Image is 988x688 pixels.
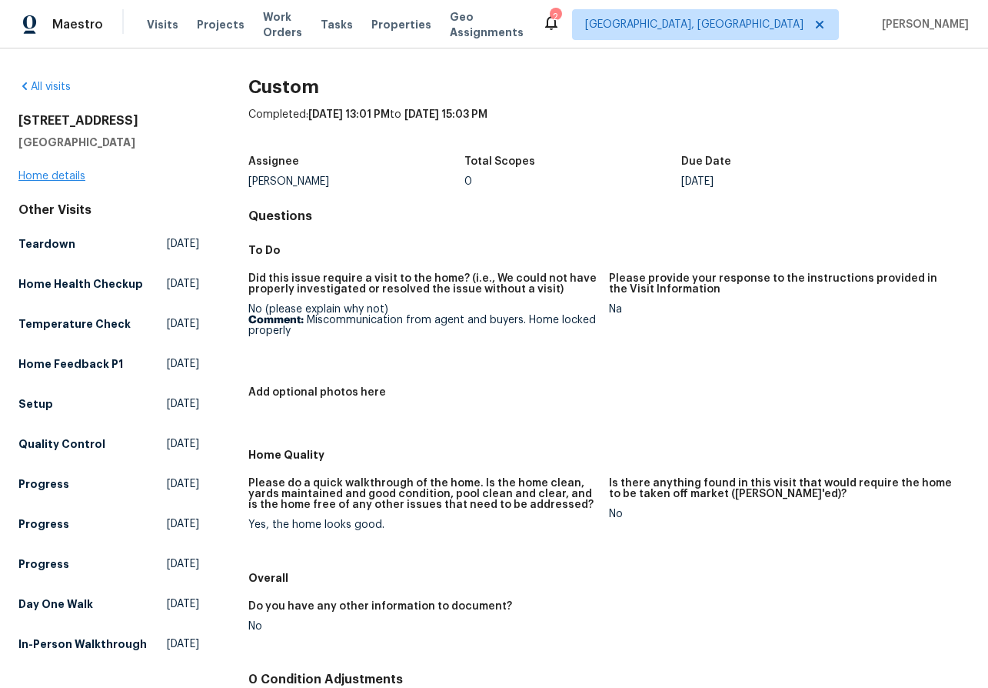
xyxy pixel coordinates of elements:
b: Comment: [248,315,304,326]
span: [DATE] [167,636,199,652]
h5: Day One Walk [18,596,93,612]
span: Tasks [321,19,353,30]
h5: Overall [248,570,970,586]
span: [DATE] [167,476,199,492]
div: No [609,509,957,519]
span: [DATE] [167,276,199,292]
a: Setup[DATE] [18,390,199,418]
div: No (please explain why not) [248,304,597,336]
h2: [STREET_ADDRESS] [18,113,199,129]
a: Day One Walk[DATE] [18,590,199,618]
span: Properties [371,17,431,32]
span: [DATE] [167,316,199,332]
div: No [248,621,597,632]
a: In-Person Walkthrough[DATE] [18,630,199,658]
h5: Quality Control [18,436,105,452]
span: [DATE] [167,236,199,252]
span: [DATE] [167,436,199,452]
h5: Please provide your response to the instructions provided in the Visit Information [609,273,957,295]
span: Maestro [52,17,103,32]
span: [DATE] 13:01 PM [308,109,390,120]
h4: 0 Condition Adjustments [248,672,970,687]
h5: Home Health Checkup [18,276,143,292]
h5: Assignee [248,156,299,167]
a: Progress[DATE] [18,510,199,538]
div: [PERSON_NAME] [248,176,465,187]
span: [DATE] [167,356,199,372]
span: Geo Assignments [450,9,524,40]
h5: To Do [248,242,970,258]
h2: Custom [248,79,970,95]
span: Visits [147,17,178,32]
h5: Teardown [18,236,75,252]
h5: Setup [18,396,53,412]
h5: Progress [18,556,69,572]
span: [PERSON_NAME] [876,17,969,32]
span: Work Orders [263,9,302,40]
span: [DATE] 15:03 PM [404,109,487,120]
h5: Home Quality [248,447,970,463]
span: Projects [197,17,245,32]
div: 2 [550,9,561,25]
h5: Do you have any other information to document? [248,601,512,612]
a: Progress[DATE] [18,550,199,578]
h4: Questions [248,209,970,224]
a: Quality Control[DATE] [18,430,199,458]
span: [DATE] [167,556,199,572]
span: [DATE] [167,596,199,612]
h5: Is there anything found in this visit that would require the home to be taken off market ([PERSON... [609,478,957,499]
h5: Progress [18,516,69,532]
div: [DATE] [681,176,898,187]
p: Miscommunication from agent and buyers. Home locked properly [248,315,597,336]
div: Other Visits [18,202,199,218]
h5: Please do a quick walkthrough of the home. Is the home clean, yards maintained and good condition... [248,478,597,510]
h5: Add optional photos here [248,387,386,398]
span: [GEOGRAPHIC_DATA], [GEOGRAPHIC_DATA] [585,17,803,32]
h5: In-Person Walkthrough [18,636,147,652]
h5: Total Scopes [464,156,535,167]
a: Progress[DATE] [18,470,199,498]
a: Home Health Checkup[DATE] [18,270,199,298]
h5: Home Feedback P1 [18,356,123,372]
div: Na [609,304,957,315]
a: Temperature Check[DATE] [18,310,199,338]
span: [DATE] [167,516,199,532]
a: Teardown[DATE] [18,230,199,258]
a: Home Feedback P1[DATE] [18,350,199,378]
span: [DATE] [167,396,199,412]
h5: Progress [18,476,69,492]
h5: [GEOGRAPHIC_DATA] [18,135,199,150]
h5: Due Date [681,156,731,167]
a: Home details [18,171,85,182]
div: Completed: to [248,107,970,147]
div: Yes, the home looks good. [248,519,597,530]
div: 0 [464,176,681,187]
a: All visits [18,82,71,92]
h5: Did this issue require a visit to the home? (i.e., We could not have properly investigated or res... [248,273,597,295]
h5: Temperature Check [18,316,131,332]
